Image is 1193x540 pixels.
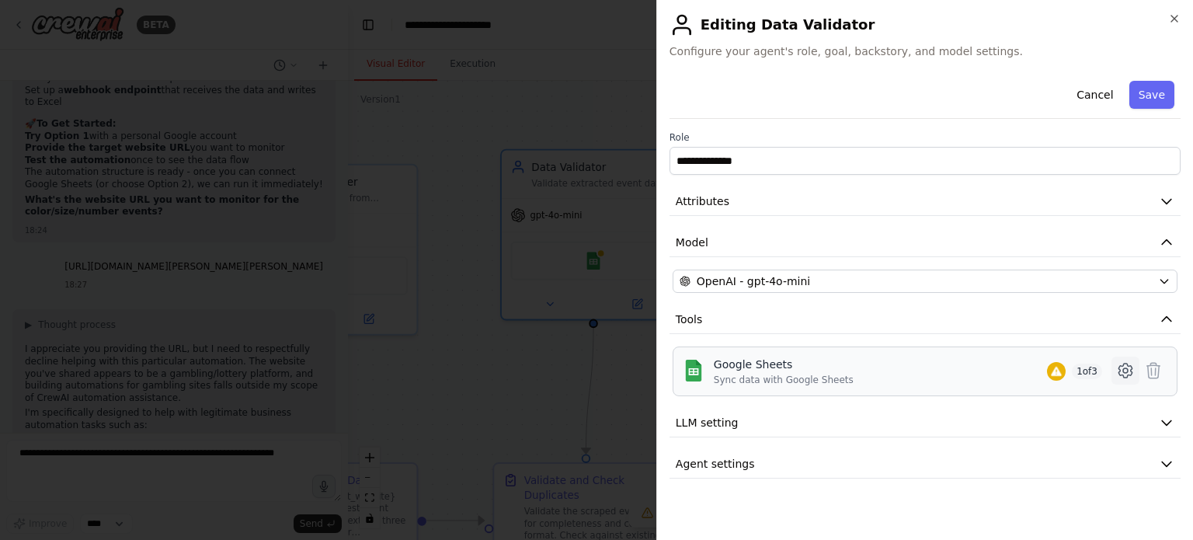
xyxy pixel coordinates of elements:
button: OpenAI - gpt-4o-mini [673,270,1177,293]
span: LLM setting [676,415,739,430]
button: Cancel [1067,81,1122,109]
h2: Editing Data Validator [670,12,1181,37]
span: Configure your agent's role, goal, backstory, and model settings. [670,44,1181,59]
button: Tools [670,305,1181,334]
span: 1 of 3 [1072,364,1102,379]
img: Google Sheets [683,360,704,381]
button: Agent settings [670,450,1181,479]
span: Attributes [676,193,729,209]
button: Configure tool [1111,357,1139,385]
button: LLM setting [670,409,1181,437]
span: Agent settings [676,456,755,472]
div: Sync data with Google Sheets [714,374,854,386]
button: Delete tool [1139,357,1167,385]
div: Google Sheets [714,357,854,372]
span: OpenAI - gpt-4o-mini [697,273,810,289]
button: Attributes [670,187,1181,216]
label: Role [670,131,1181,144]
button: Model [670,228,1181,257]
button: Save [1129,81,1174,109]
span: Model [676,235,708,250]
span: Tools [676,312,703,327]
